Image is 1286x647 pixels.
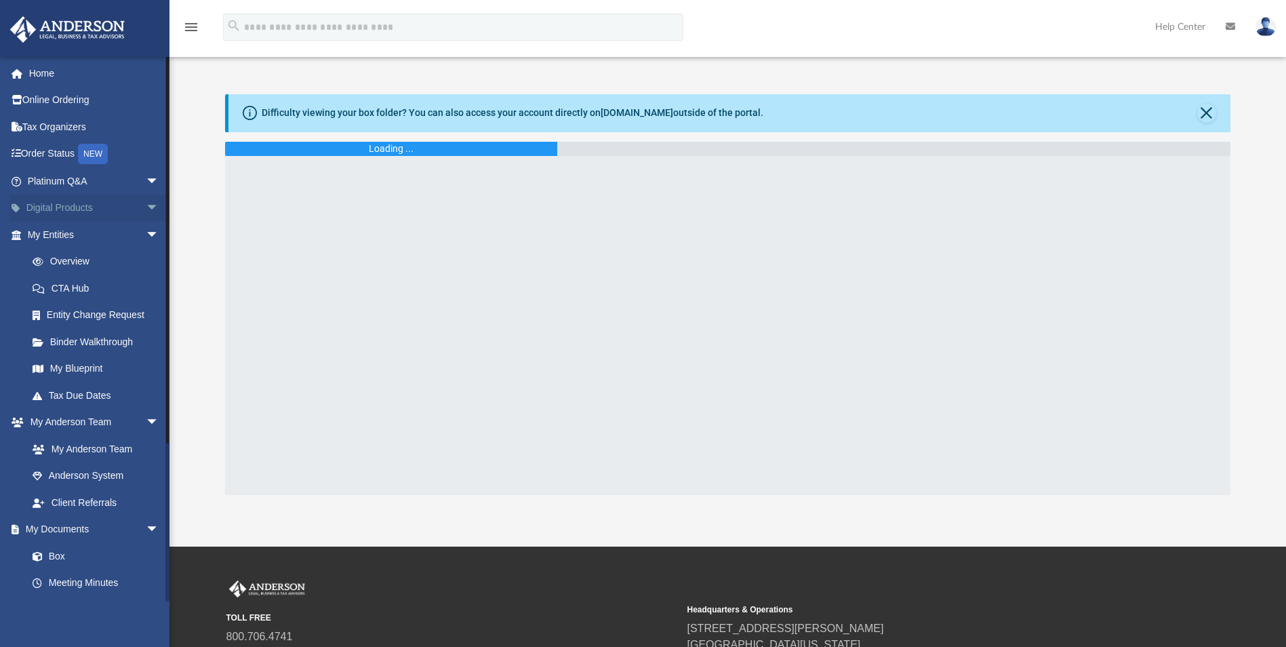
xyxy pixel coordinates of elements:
a: Forms Library [19,596,166,623]
a: Online Ordering [9,87,180,114]
a: Client Referrals [19,489,173,516]
span: arrow_drop_down [146,409,173,437]
a: Platinum Q&Aarrow_drop_down [9,168,180,195]
a: Entity Change Request [19,302,180,329]
div: Loading ... [369,142,414,156]
small: Headquarters & Operations [687,604,1139,616]
a: Anderson System [19,463,173,490]
i: search [226,18,241,33]
a: 800.706.4741 [226,631,293,642]
a: CTA Hub [19,275,180,302]
a: Digital Productsarrow_drop_down [9,195,180,222]
a: My Documentsarrow_drop_down [9,516,173,543]
a: menu [183,26,199,35]
a: Overview [19,248,180,275]
small: TOLL FREE [226,612,678,624]
a: My Blueprint [19,355,173,383]
a: My Entitiesarrow_drop_down [9,221,180,248]
a: Tax Organizers [9,113,180,140]
a: [STREET_ADDRESS][PERSON_NAME] [687,623,884,634]
a: My Anderson Teamarrow_drop_down [9,409,173,436]
a: Binder Walkthrough [19,328,180,355]
span: arrow_drop_down [146,516,173,544]
a: Tax Due Dates [19,382,180,409]
span: arrow_drop_down [146,168,173,195]
a: My Anderson Team [19,435,166,463]
img: Anderson Advisors Platinum Portal [226,581,308,598]
span: arrow_drop_down [146,195,173,222]
img: Anderson Advisors Platinum Portal [6,16,129,43]
button: Close [1197,104,1216,123]
span: arrow_drop_down [146,221,173,249]
i: menu [183,19,199,35]
div: Difficulty viewing your box folder? You can also access your account directly on outside of the p... [262,106,763,120]
a: Meeting Minutes [19,570,173,597]
a: Box [19,543,166,570]
a: Home [9,60,180,87]
a: [DOMAIN_NAME] [601,107,673,118]
div: NEW [78,144,108,164]
img: User Pic [1255,17,1276,37]
a: Order StatusNEW [9,140,180,168]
